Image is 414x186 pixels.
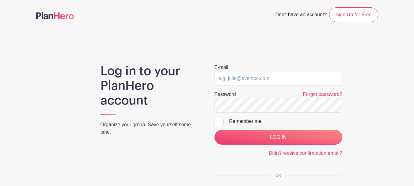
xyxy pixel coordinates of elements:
[215,130,342,145] input: LOG IN
[215,64,228,71] label: E-mail
[215,91,236,98] label: Password
[275,9,327,22] span: Don't have an account?
[269,150,342,156] a: Didn't receive confirmation email?
[271,173,286,178] span: OR
[215,71,342,86] input: e.g. julie@eventco.com
[101,121,200,136] p: Organize your group. Save yourself some time.
[36,12,74,19] img: logo-507f7623f17ff9eddc593b1ce0a138ce2505c220e1c5a4e2b4648c50719b7d32.svg
[329,7,378,22] a: Sign Up for Free
[229,118,342,125] div: Remember me
[101,64,200,108] h1: Log in to your PlanHero account
[303,92,342,97] a: Forgot password?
